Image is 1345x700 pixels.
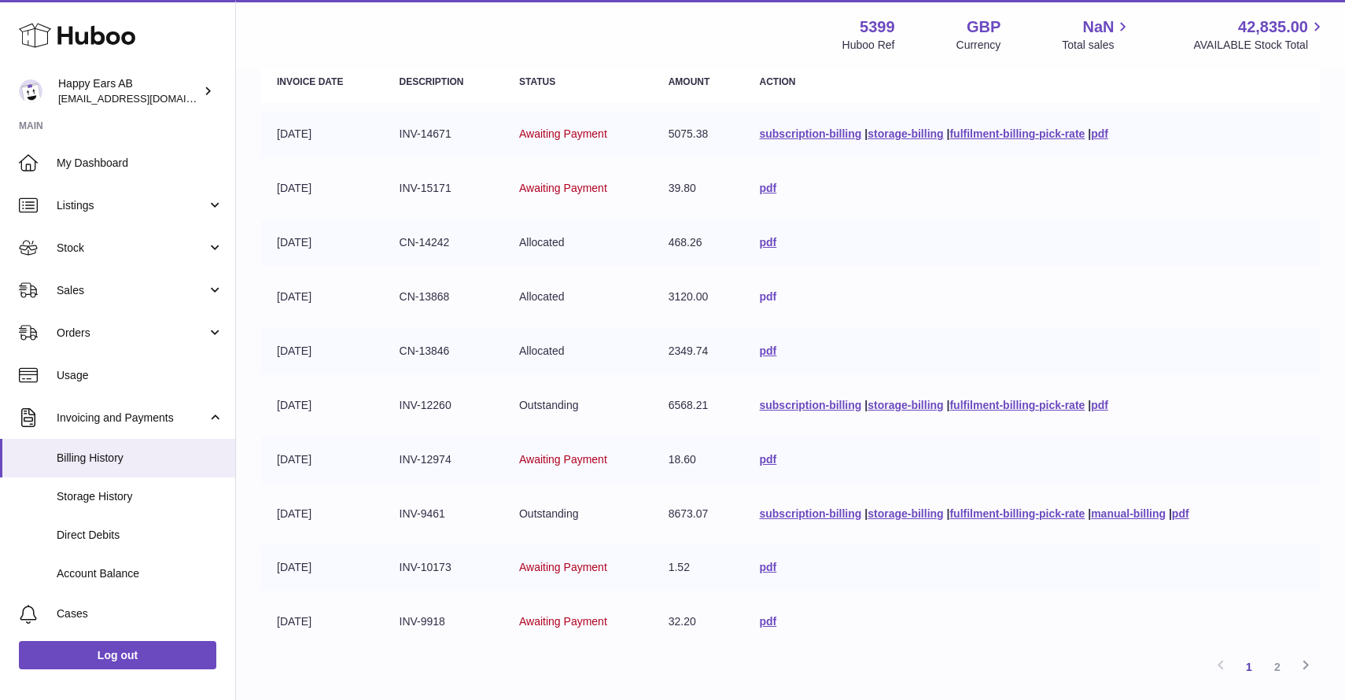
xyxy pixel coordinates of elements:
[864,127,868,140] span: |
[1238,17,1308,38] span: 42,835.00
[947,399,950,411] span: |
[947,507,950,520] span: |
[57,451,223,466] span: Billing History
[519,561,607,573] span: Awaiting Payment
[759,615,776,628] a: pdf
[519,127,607,140] span: Awaiting Payment
[519,507,579,520] span: Outstanding
[653,382,744,429] td: 6568.21
[519,290,565,303] span: Allocated
[653,491,744,537] td: 8673.07
[384,328,503,374] td: CN-13846
[261,219,384,266] td: [DATE]
[57,489,223,504] span: Storage History
[1062,38,1132,53] span: Total sales
[759,127,861,140] a: subscription-billing
[519,182,607,194] span: Awaiting Payment
[261,274,384,320] td: [DATE]
[19,79,42,103] img: 3pl@happyearsearplugs.com
[384,382,503,429] td: INV-12260
[653,437,744,483] td: 18.60
[1088,127,1091,140] span: |
[759,399,861,411] a: subscription-billing
[759,507,861,520] a: subscription-billing
[384,165,503,212] td: INV-15171
[1235,653,1263,681] a: 1
[967,17,1000,38] strong: GBP
[653,219,744,266] td: 468.26
[949,399,1085,411] a: fulfilment-billing-pick-rate
[57,368,223,383] span: Usage
[277,76,343,87] strong: Invoice Date
[57,198,207,213] span: Listings
[519,236,565,249] span: Allocated
[519,453,607,466] span: Awaiting Payment
[1263,653,1292,681] a: 2
[261,165,384,212] td: [DATE]
[759,76,795,87] strong: Action
[759,290,776,303] a: pdf
[519,615,607,628] span: Awaiting Payment
[384,544,503,591] td: INV-10173
[759,453,776,466] a: pdf
[653,544,744,591] td: 1.52
[653,165,744,212] td: 39.80
[653,328,744,374] td: 2349.74
[261,437,384,483] td: [DATE]
[261,599,384,645] td: [DATE]
[261,491,384,537] td: [DATE]
[1091,507,1166,520] a: manual-billing
[384,599,503,645] td: INV-9918
[1169,507,1172,520] span: |
[956,38,1001,53] div: Currency
[669,76,710,87] strong: Amount
[57,326,207,341] span: Orders
[384,437,503,483] td: INV-12974
[384,219,503,266] td: CN-14242
[1062,17,1132,53] a: NaN Total sales
[57,528,223,543] span: Direct Debits
[400,76,464,87] strong: Description
[949,127,1085,140] a: fulfilment-billing-pick-rate
[261,111,384,157] td: [DATE]
[653,274,744,320] td: 3120.00
[1091,399,1108,411] a: pdf
[261,544,384,591] td: [DATE]
[57,156,223,171] span: My Dashboard
[868,127,943,140] a: storage-billing
[1088,507,1091,520] span: |
[868,399,943,411] a: storage-billing
[57,283,207,298] span: Sales
[519,399,579,411] span: Outstanding
[653,599,744,645] td: 32.20
[864,399,868,411] span: |
[1193,38,1326,53] span: AVAILABLE Stock Total
[57,606,223,621] span: Cases
[759,344,776,357] a: pdf
[57,241,207,256] span: Stock
[759,561,776,573] a: pdf
[868,507,943,520] a: storage-billing
[860,17,895,38] strong: 5399
[261,382,384,429] td: [DATE]
[949,507,1085,520] a: fulfilment-billing-pick-rate
[58,92,231,105] span: [EMAIL_ADDRESS][DOMAIN_NAME]
[58,76,200,106] div: Happy Ears AB
[1091,127,1108,140] a: pdf
[19,641,216,669] a: Log out
[384,274,503,320] td: CN-13868
[864,507,868,520] span: |
[519,76,555,87] strong: Status
[384,491,503,537] td: INV-9461
[519,344,565,357] span: Allocated
[842,38,895,53] div: Huboo Ref
[57,411,207,426] span: Invoicing and Payments
[759,182,776,194] a: pdf
[57,566,223,581] span: Account Balance
[947,127,950,140] span: |
[1193,17,1326,53] a: 42,835.00 AVAILABLE Stock Total
[384,111,503,157] td: INV-14671
[653,111,744,157] td: 5075.38
[759,236,776,249] a: pdf
[1172,507,1189,520] a: pdf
